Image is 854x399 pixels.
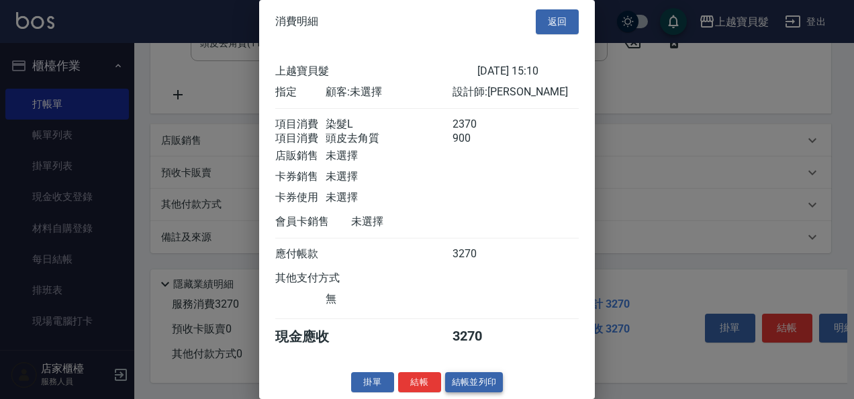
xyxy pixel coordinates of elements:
div: 未選擇 [326,191,452,205]
div: 卡券銷售 [275,170,326,184]
button: 返回 [536,9,579,34]
div: 店販銷售 [275,149,326,163]
div: 頭皮去角質 [326,132,452,146]
div: 未選擇 [351,215,477,229]
div: 未選擇 [326,170,452,184]
div: 其他支付方式 [275,271,377,285]
div: 上越寶貝髮 [275,64,477,79]
div: 2370 [453,118,503,132]
div: 3270 [453,328,503,346]
div: 指定 [275,85,326,99]
div: 未選擇 [326,149,452,163]
div: 設計師: [PERSON_NAME] [453,85,579,99]
span: 消費明細 [275,15,318,28]
div: 900 [453,132,503,146]
button: 結帳並列印 [445,372,504,393]
div: 3270 [453,247,503,261]
div: [DATE] 15:10 [477,64,579,79]
button: 結帳 [398,372,441,393]
div: 現金應收 [275,328,351,346]
div: 染髮L [326,118,452,132]
button: 掛單 [351,372,394,393]
div: 應付帳款 [275,247,326,261]
div: 項目消費 [275,118,326,132]
div: 無 [326,292,452,306]
div: 卡券使用 [275,191,326,205]
div: 顧客: 未選擇 [326,85,452,99]
div: 會員卡銷售 [275,215,351,229]
div: 項目消費 [275,132,326,146]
